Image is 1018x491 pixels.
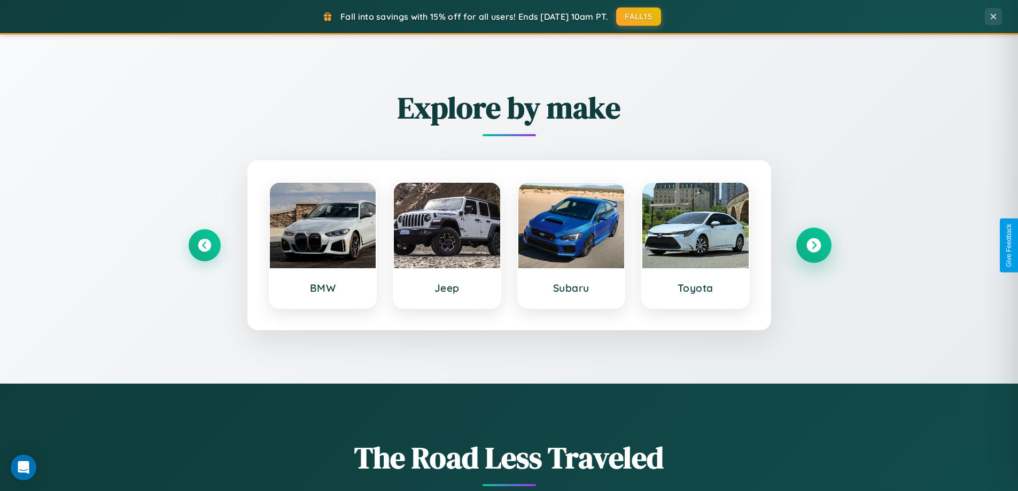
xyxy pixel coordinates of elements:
div: Open Intercom Messenger [11,455,36,480]
div: Give Feedback [1005,224,1013,267]
h1: The Road Less Traveled [189,437,830,478]
span: Fall into savings with 15% off for all users! Ends [DATE] 10am PT. [340,11,608,22]
h3: Jeep [405,282,489,294]
h3: BMW [281,282,366,294]
h2: Explore by make [189,87,830,128]
h3: Subaru [529,282,614,294]
h3: Toyota [653,282,738,294]
button: FALL15 [616,7,661,26]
